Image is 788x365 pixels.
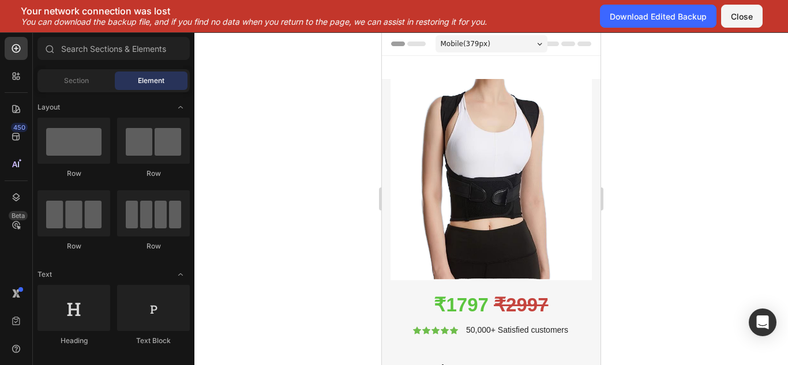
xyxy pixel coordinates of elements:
[749,308,776,336] div: Open Intercom Messenger
[37,241,110,251] div: Row
[37,168,110,179] div: Row
[731,10,753,22] div: Close
[171,265,190,284] span: Toggle open
[117,168,190,179] div: Row
[37,37,190,60] input: Search Sections & Elements
[37,336,110,346] div: Heading
[9,211,28,220] div: Beta
[171,98,190,116] span: Toggle open
[19,329,100,348] span: Vertebrace
[138,76,164,86] span: Element
[721,5,763,28] button: Close
[11,123,28,132] div: 450
[610,10,707,22] div: Download Edited Backup
[117,241,190,251] div: Row
[64,76,89,86] span: Section
[382,32,601,365] iframe: Design area
[21,17,487,27] p: You can download the backup file, and if you find no data when you return to the page, we can ass...
[600,5,716,28] button: Download Edited Backup
[37,102,60,112] span: Layout
[21,5,487,17] p: Your network connection was lost
[37,269,52,280] span: Text
[117,336,190,346] div: Text Block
